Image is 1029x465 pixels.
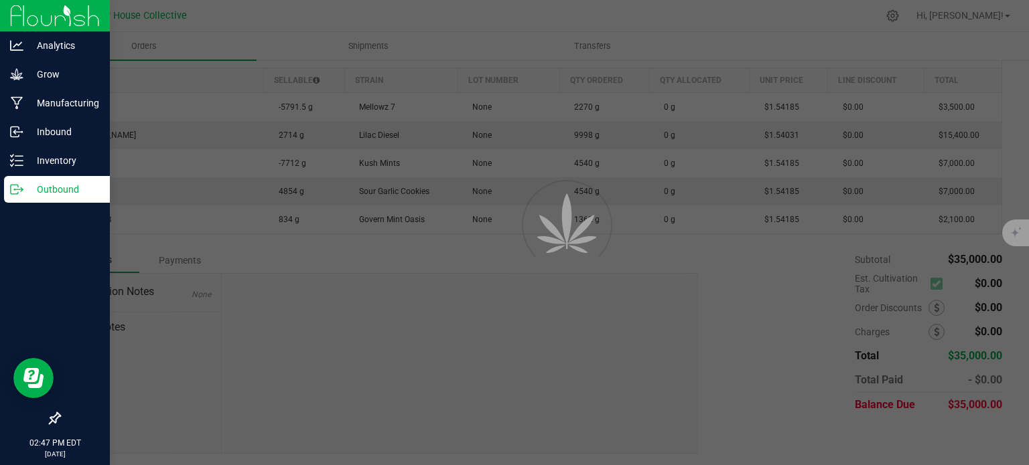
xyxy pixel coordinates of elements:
p: Manufacturing [23,95,104,111]
iframe: Resource center [13,358,54,398]
inline-svg: Inventory [10,154,23,167]
inline-svg: Inbound [10,125,23,138]
inline-svg: Grow [10,68,23,81]
p: Inventory [23,153,104,169]
p: Analytics [23,37,104,54]
p: 02:47 PM EDT [6,437,104,449]
p: [DATE] [6,449,104,459]
inline-svg: Analytics [10,39,23,52]
p: Outbound [23,181,104,197]
p: Inbound [23,124,104,140]
p: Grow [23,66,104,82]
inline-svg: Manufacturing [10,96,23,110]
inline-svg: Outbound [10,183,23,196]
